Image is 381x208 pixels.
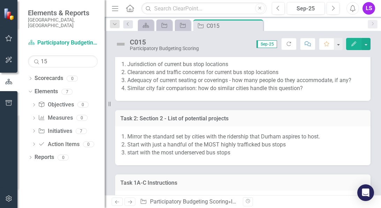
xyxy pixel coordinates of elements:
[120,180,365,186] h3: Task 1A-C Instructions
[76,128,87,134] div: 7
[38,101,74,109] a: Objectives
[127,149,364,157] li: start with the most underserved bus stops
[141,2,267,15] input: Search ClearPoint...
[76,115,88,121] div: 0
[58,154,69,160] div: 0
[38,141,79,149] a: Action Items
[28,39,98,47] a: Participatory Budgeting Scoring
[61,89,73,95] div: 7
[357,184,374,201] div: Open Intercom Messenger
[127,77,364,85] li: Adequacy of current seating or coverings - how many people do they accommodate, if any?
[256,40,277,48] span: Sep-25
[127,133,364,141] li: Mirror the standard set by cities with the ridership that Durham aspires to host.
[287,2,325,15] button: Sep-25
[28,17,98,29] small: [GEOGRAPHIC_DATA], [GEOGRAPHIC_DATA]
[231,198,255,205] a: Initiatives
[130,38,199,46] div: C015
[363,2,375,15] button: LS
[77,102,89,108] div: 0
[38,127,72,135] a: Initiatives
[28,55,98,67] input: Search Below...
[130,46,199,51] div: Participatory Budgeting Scoring
[83,141,94,147] div: 0
[35,74,63,82] a: Scorecards
[127,69,364,77] li: Clearances and traffic concerns for current bus stop locations
[207,22,261,30] div: C015
[140,198,238,206] div: » »
[3,8,16,20] img: ClearPoint Strategy
[127,61,364,69] li: Jurisdiction of current bus stop locations
[127,141,364,149] li: Start with just a handful of the MOST highly trafficked bus stops
[35,153,54,161] a: Reports
[120,115,365,122] h3: Task 2: Section 2 - List of potential projects
[28,9,98,17] span: Elements & Reports
[67,75,78,81] div: 0
[115,39,126,50] img: Not Defined
[127,85,364,93] li: Similar city fair comparison: how do similar cities handle this question?
[150,198,228,205] a: Participatory Budgeting Scoring
[289,5,322,13] div: Sep-25
[35,88,58,96] a: Elements
[38,114,73,122] a: Measures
